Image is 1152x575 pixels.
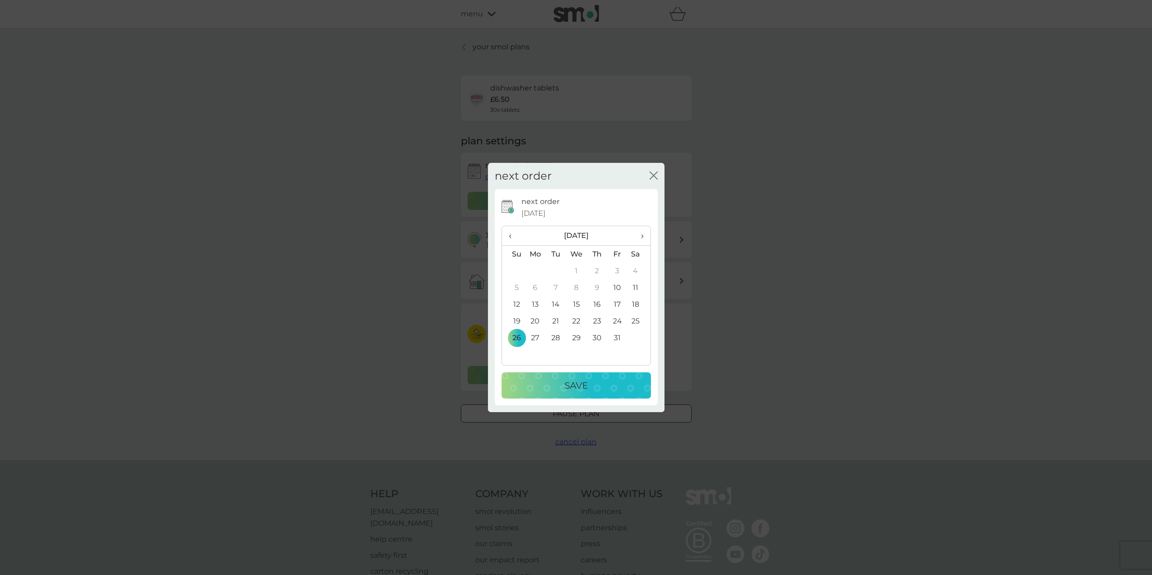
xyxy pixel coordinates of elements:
[545,246,566,263] th: Tu
[566,296,587,313] td: 15
[502,313,525,329] td: 19
[587,329,607,346] td: 30
[545,313,566,329] td: 21
[587,246,607,263] th: Th
[502,246,525,263] th: Su
[607,313,627,329] td: 24
[564,378,588,393] p: Save
[634,226,643,245] span: ›
[525,313,546,329] td: 20
[502,296,525,313] td: 12
[587,313,607,329] td: 23
[566,246,587,263] th: We
[587,262,607,279] td: 2
[495,170,552,183] h2: next order
[627,313,650,329] td: 25
[525,226,628,246] th: [DATE]
[566,313,587,329] td: 22
[545,279,566,296] td: 7
[587,296,607,313] td: 16
[566,279,587,296] td: 8
[545,296,566,313] td: 14
[627,262,650,279] td: 4
[509,226,518,245] span: ‹
[650,171,658,181] button: close
[525,279,546,296] td: 6
[521,208,545,219] span: [DATE]
[566,262,587,279] td: 1
[502,279,525,296] td: 5
[627,279,650,296] td: 11
[566,329,587,346] td: 29
[525,296,546,313] td: 13
[627,246,650,263] th: Sa
[525,329,546,346] td: 27
[502,329,525,346] td: 26
[607,329,627,346] td: 31
[627,296,650,313] td: 18
[607,279,627,296] td: 10
[545,329,566,346] td: 28
[607,262,627,279] td: 3
[521,196,559,208] p: next order
[607,296,627,313] td: 17
[502,372,651,399] button: Save
[525,246,546,263] th: Mo
[607,246,627,263] th: Fr
[587,279,607,296] td: 9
